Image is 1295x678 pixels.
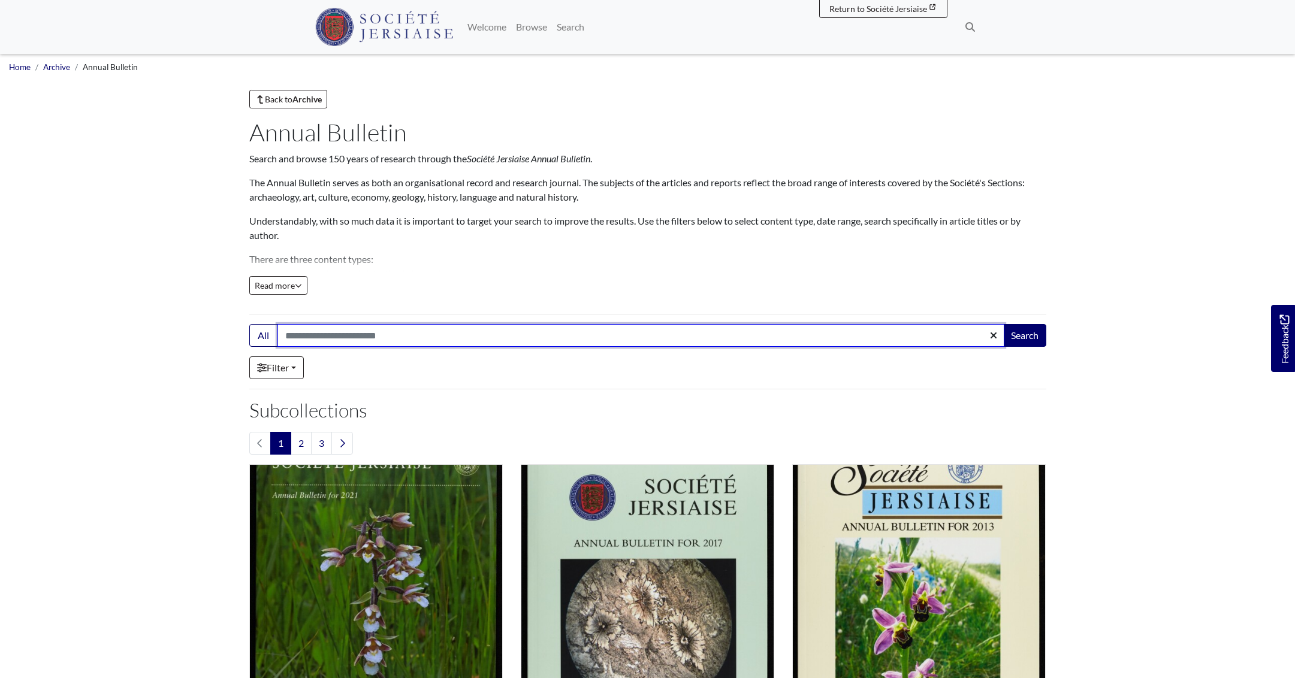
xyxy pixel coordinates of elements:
em: Société Jersiaise Annual Bulletin [467,153,590,164]
span: Read more [255,280,302,290]
a: Société Jersiaise logo [315,5,454,49]
a: Would you like to provide feedback? [1271,305,1295,372]
a: Browse [511,15,552,39]
li: Previous page [249,432,271,455]
a: Goto page 3 [311,432,332,455]
button: Search [1003,324,1046,347]
p: The Annual Bulletin serves as both an organisational record and research journal. The subjects of... [249,175,1046,204]
button: All [249,324,278,347]
h2: Subcollections [249,399,1046,422]
span: Feedback [1277,315,1291,364]
a: Home [9,62,31,72]
span: Annual Bulletin [83,62,138,72]
strong: Archive [292,94,322,104]
input: Search this collection... [277,324,1004,347]
span: Return to Société Jersiaise [829,4,927,14]
a: Search [552,15,589,39]
p: There are three content types: Information: contains administrative information. Reports: contain... [249,252,1046,310]
h1: Annual Bulletin [249,118,1046,147]
nav: pagination [249,432,1046,455]
span: Goto page 1 [270,432,291,455]
p: Understandably, with so much data it is important to target your search to improve the results. U... [249,214,1046,243]
a: Filter [249,356,304,379]
button: Read all of the content [249,276,307,295]
a: Next page [331,432,353,455]
a: Archive [43,62,70,72]
a: Back toArchive [249,90,328,108]
a: Goto page 2 [291,432,312,455]
a: Welcome [463,15,511,39]
img: Société Jersiaise [315,8,454,46]
p: Search and browse 150 years of research through the . [249,152,1046,166]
